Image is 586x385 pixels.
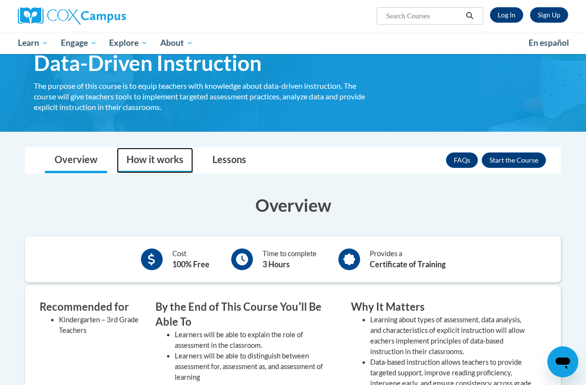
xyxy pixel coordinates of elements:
span: Data-Driven Instruction [34,50,262,76]
h3: Overview [25,193,561,217]
a: Register [530,7,568,23]
span: Explore [109,37,148,49]
b: Certificate of Training [370,260,446,269]
img: Cox Campus [18,7,126,25]
h3: Recommended for [40,300,141,315]
div: Main menu [11,32,575,54]
a: Explore [103,32,154,54]
span: Engage [61,37,97,49]
div: Cost [172,248,209,270]
a: Learn [12,32,55,54]
li: Learners will be able to distinguish between assessment for, assessment as, and assessment of lea... [175,351,336,383]
li: Kindergarten – 3rd Grade Teachers [59,315,141,336]
li: Learning about types of assessment, data analysis, and characteristics of explicit instruction wi... [370,315,532,357]
button: Enroll [482,152,546,168]
a: Cox Campus [18,7,192,25]
a: Engage [55,32,103,54]
input: Search Courses [385,10,462,22]
span: Learn [18,37,48,49]
a: How it works [117,148,193,173]
iframe: Button to launch messaging window [547,346,578,377]
a: Overview [45,148,107,173]
a: Log In [490,7,523,23]
span: About [160,37,193,49]
button: Search [462,10,477,22]
h3: Why It Matters [351,300,532,315]
div: Provides a [370,248,446,270]
a: Lessons [203,148,256,173]
a: About [154,32,199,54]
span: En español [529,38,569,48]
b: 3 Hours [263,260,290,269]
div: Time to complete [263,248,317,270]
h3: By the End of This Course Youʹll Be Able To [155,300,336,330]
li: Learners will be able to explain the role of assessment in the classroom. [175,330,336,351]
b: 100% Free [172,260,209,269]
a: En español [522,33,575,53]
div: The purpose of this course is to equip teachers with knowledge about data-driven instruction. The... [34,81,367,112]
a: FAQs [446,152,478,168]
